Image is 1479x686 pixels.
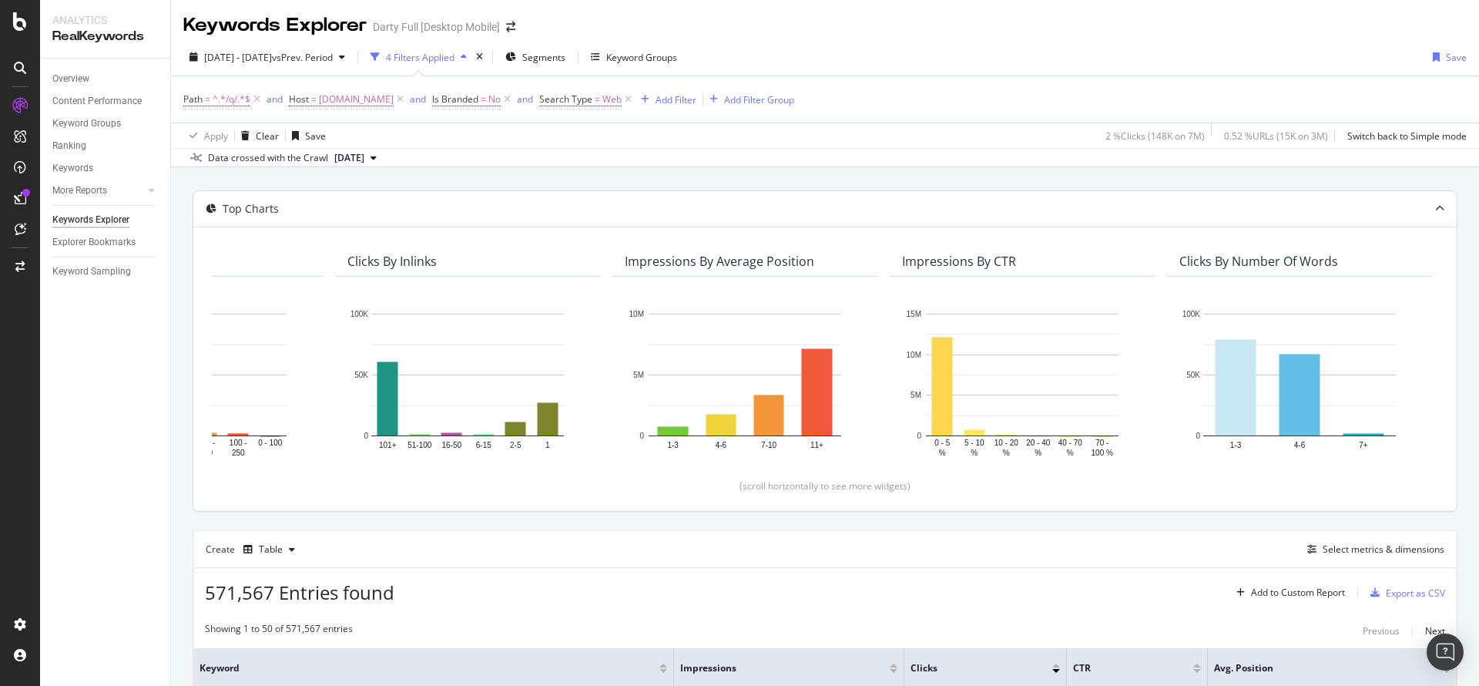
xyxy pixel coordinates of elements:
[911,661,1029,675] span: Clicks
[205,622,353,641] div: Showing 1 to 50 of 571,567 entries
[311,92,317,106] span: =
[208,151,328,165] div: Data crossed with the Crawl
[373,19,500,35] div: Darty Full [Desktop Mobile]
[1026,439,1051,447] text: 20 - 40
[25,40,37,52] img: website_grey.svg
[40,40,174,52] div: Domaine: [DOMAIN_NAME]
[1230,580,1345,605] button: Add to Custom Report
[237,537,301,562] button: Table
[545,441,550,449] text: 1
[934,439,950,447] text: 0 - 5
[1182,310,1201,318] text: 100K
[1425,624,1445,637] div: Next
[716,441,727,449] text: 4-6
[183,45,351,69] button: [DATE] - [DATE]vsPrev. Period
[635,90,696,109] button: Add Filter
[432,92,478,106] span: Is Branded
[232,449,245,457] text: 250
[347,254,437,269] div: Clicks By Inlinks
[1035,449,1041,457] text: %
[994,439,1019,447] text: 10 - 20
[1364,580,1445,605] button: Export as CSV
[1073,661,1170,675] span: CTR
[200,661,636,675] span: Keyword
[522,51,565,64] span: Segments
[410,92,426,106] div: and
[43,25,75,37] div: v 4.0.25
[1105,129,1205,143] div: 2 % Clicks ( 148K on 7M )
[585,45,683,69] button: Keyword Groups
[902,306,1142,459] div: A chart.
[52,28,158,45] div: RealKeywords
[347,306,588,459] svg: A chart.
[52,160,159,177] a: Keywords
[183,123,228,148] button: Apply
[907,310,921,318] text: 15M
[1092,449,1113,457] text: 100 %
[1179,306,1420,459] svg: A chart.
[625,306,865,459] svg: A chart.
[810,441,823,449] text: 11+
[52,93,159,109] a: Content Performance
[667,441,679,449] text: 1-3
[1359,441,1368,449] text: 7+
[52,264,159,280] a: Keyword Sampling
[52,138,86,154] div: Ranking
[354,371,368,379] text: 50K
[441,441,461,449] text: 16-50
[230,439,247,447] text: 100 -
[1341,123,1467,148] button: Switch back to Simple mode
[235,123,279,148] button: Clear
[1363,624,1400,637] div: Previous
[680,661,867,675] span: Impressions
[639,432,644,440] text: 0
[1323,543,1444,556] div: Select metrics & dimensions
[1301,540,1444,559] button: Select metrics & dimensions
[205,92,210,106] span: =
[1425,622,1445,641] button: Next
[52,71,89,87] div: Overview
[902,254,1016,269] div: Impressions By CTR
[476,441,491,449] text: 6-15
[204,129,228,143] div: Apply
[52,12,158,28] div: Analytics
[52,234,159,251] a: Explorer Bookmarks
[286,123,326,148] button: Save
[258,439,283,447] text: 0 - 100
[52,116,159,132] a: Keyword Groups
[1003,449,1010,457] text: %
[52,264,131,280] div: Keyword Sampling
[334,151,364,165] span: 2025 Jul. 31st
[473,49,486,65] div: times
[506,22,515,32] div: arrow-right-arrow-left
[1224,129,1328,143] div: 0.52 % URLs ( 15K on 3M )
[1067,449,1074,457] text: %
[177,89,189,102] img: tab_keywords_by_traffic_grey.svg
[510,441,522,449] text: 2-5
[595,92,600,106] span: =
[183,12,367,39] div: Keywords Explorer
[205,580,394,605] span: 571,567 Entries found
[407,441,432,449] text: 51-100
[656,93,696,106] div: Add Filter
[488,89,501,110] span: No
[267,92,283,106] div: and
[212,479,1438,493] div: (scroll horizontally to see more widgets)
[917,432,921,440] text: 0
[64,89,76,102] img: tab_domain_overview_orange.svg
[625,254,814,269] div: Impressions By Average Position
[350,310,369,318] text: 100K
[52,234,136,251] div: Explorer Bookmarks
[52,183,144,199] a: More Reports
[256,129,279,143] div: Clear
[629,310,644,318] text: 10M
[52,116,121,132] div: Keyword Groups
[517,92,533,106] button: and
[1386,587,1445,600] div: Export as CSV
[481,92,486,106] span: =
[907,351,921,359] text: 10M
[1095,439,1108,447] text: 70 -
